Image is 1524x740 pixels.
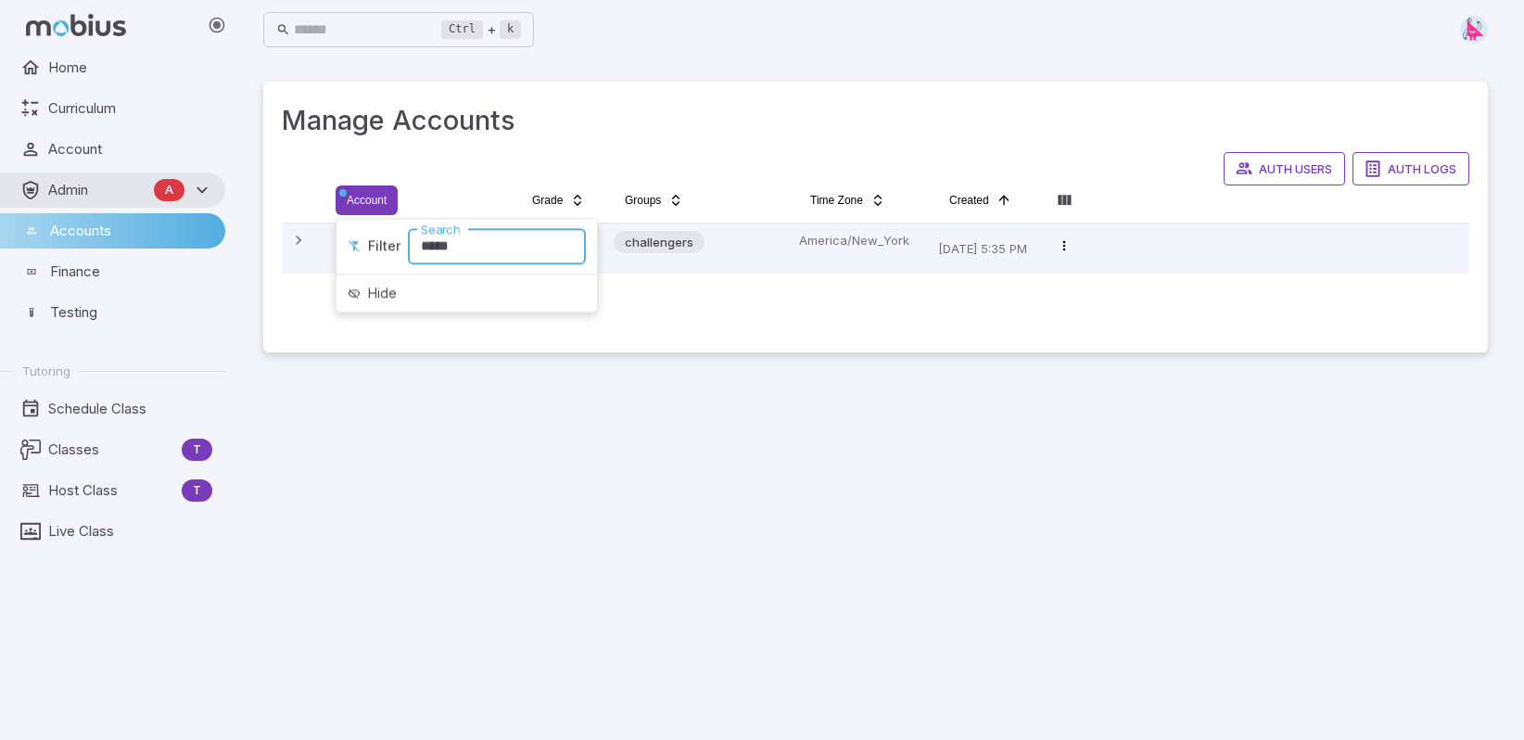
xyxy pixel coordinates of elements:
[340,278,593,308] div: Hide
[441,19,521,41] div: +
[500,20,521,39] kbd: k
[368,237,400,256] span: Filter
[441,20,483,39] kbd: Ctrl
[1460,16,1488,44] img: right-triangle.svg
[421,221,460,238] label: Search
[348,240,361,253] i: Clear filter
